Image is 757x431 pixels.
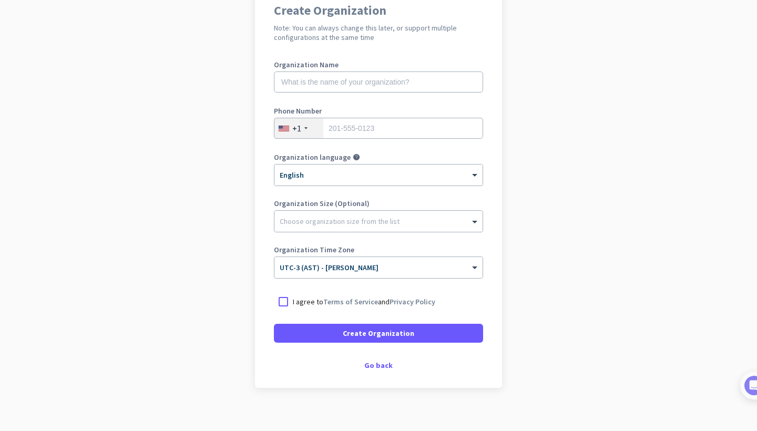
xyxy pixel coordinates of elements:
h2: Note: You can always change this later, or support multiple configurations at the same time [274,23,483,42]
input: 201-555-0123 [274,118,483,139]
div: +1 [292,123,301,134]
label: Phone Number [274,107,483,115]
label: Organization Time Zone [274,246,483,253]
a: Privacy Policy [390,297,435,306]
button: Create Organization [274,324,483,343]
label: Organization Name [274,61,483,68]
h1: Create Organization [274,4,483,17]
i: help [353,153,360,161]
p: I agree to and [293,296,435,307]
label: Organization language [274,153,351,161]
div: Go back [274,362,483,369]
input: What is the name of your organization? [274,71,483,93]
span: Create Organization [343,328,414,338]
a: Terms of Service [323,297,378,306]
label: Organization Size (Optional) [274,200,483,207]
